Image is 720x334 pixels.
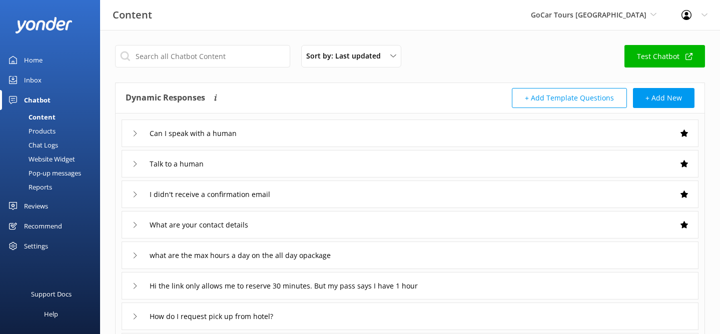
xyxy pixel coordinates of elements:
[6,138,58,152] div: Chat Logs
[624,45,705,67] a: Test Chatbot
[24,196,48,216] div: Reviews
[6,124,100,138] a: Products
[126,88,205,108] h4: Dynamic Responses
[531,10,646,19] span: GoCar Tours [GEOGRAPHIC_DATA]
[633,88,694,108] button: + Add New
[6,166,81,180] div: Pop-up messages
[24,70,42,90] div: Inbox
[6,110,56,124] div: Content
[6,180,100,194] a: Reports
[44,304,58,324] div: Help
[24,236,48,256] div: Settings
[512,88,627,108] button: + Add Template Questions
[24,216,62,236] div: Recommend
[113,7,152,23] h3: Content
[306,50,387,61] span: Sort by: Last updated
[24,50,43,70] div: Home
[24,90,51,110] div: Chatbot
[6,180,52,194] div: Reports
[15,17,73,33] img: yonder-white-logo.png
[6,138,100,152] a: Chat Logs
[6,110,100,124] a: Content
[6,152,100,166] a: Website Widget
[115,45,290,67] input: Search all Chatbot Content
[31,284,72,304] div: Support Docs
[6,152,75,166] div: Website Widget
[6,124,56,138] div: Products
[6,166,100,180] a: Pop-up messages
